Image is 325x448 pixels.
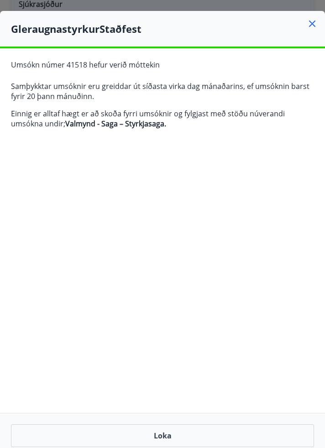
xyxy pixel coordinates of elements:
[11,60,160,70] span: Umsókn númer 41518 hefur verið móttekin
[65,119,166,129] strong: Valmynd - Saga – Styrkjasaga.
[11,22,325,36] h4: Gleraugnastyrkur Staðfest
[11,109,314,129] p: Einnig er alltaf hægt er að skoða fyrri umsóknir og fylgjast með stöðu núverandi umsókna undir;
[11,424,314,447] button: Loka
[11,81,314,101] p: Samþykktar umsóknir eru greiddar út síðasta virka dag mánaðarins, ef umsóknin barst fyrir 20 þann...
